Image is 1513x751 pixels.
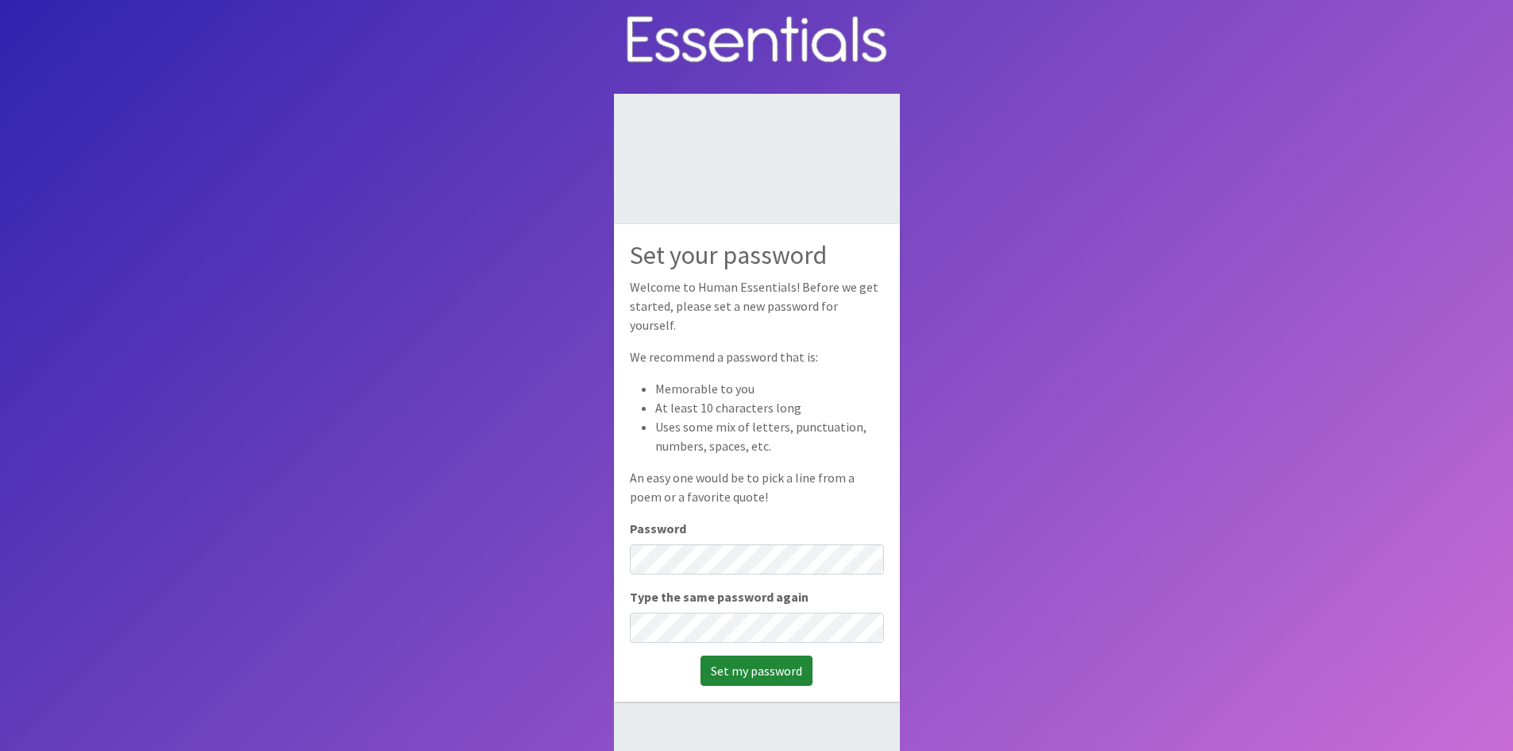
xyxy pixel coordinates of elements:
[630,519,686,538] label: Password
[701,656,812,686] input: Set my password
[655,379,884,398] li: Memorable to you
[630,240,884,270] h2: Set your password
[630,277,884,335] p: Welcome to Human Essentials! Before we get started, please set a new password for yourself.
[630,347,884,366] p: We recommend a password that is:
[630,468,884,506] p: An easy one would be to pick a line from a poem or a favorite quote!
[655,417,884,455] li: Uses some mix of letters, punctuation, numbers, spaces, etc.
[655,398,884,417] li: At least 10 characters long
[630,587,809,606] label: Type the same password again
